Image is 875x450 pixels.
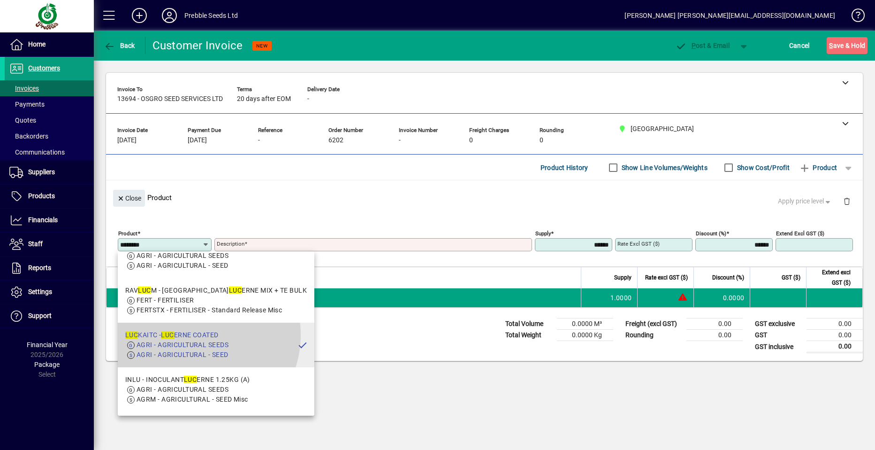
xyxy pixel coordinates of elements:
[624,8,835,23] div: [PERSON_NAME] [PERSON_NAME][EMAIL_ADDRESS][DOMAIN_NAME]
[5,209,94,232] a: Financials
[113,190,145,207] button: Close
[782,272,800,283] span: GST ($)
[258,137,260,144] span: -
[5,233,94,256] a: Staff
[175,272,204,283] span: Description
[5,128,94,144] a: Backorders
[28,312,52,319] span: Support
[5,304,94,328] a: Support
[836,197,858,205] app-page-header-button: Delete
[5,33,94,56] a: Home
[692,42,696,49] span: P
[118,230,137,237] mat-label: Product
[9,85,39,92] span: Invoices
[28,240,43,248] span: Staff
[774,193,836,210] button: Apply price level
[101,37,137,54] button: Back
[117,191,141,206] span: Close
[124,7,154,24] button: Add
[735,163,790,172] label: Show Cost/Profit
[5,185,94,208] a: Products
[9,132,48,140] span: Backorders
[154,7,184,24] button: Profile
[696,230,726,237] mat-label: Discount (%)
[750,330,807,341] td: GST
[557,318,613,330] td: 0.0000 M³
[614,272,632,283] span: Supply
[535,230,551,237] mat-label: Supply
[827,37,867,54] button: Save & Hold
[670,37,734,54] button: Post & Email
[812,267,851,288] span: Extend excl GST ($)
[686,330,743,341] td: 0.00
[776,230,824,237] mat-label: Extend excl GST ($)
[557,330,613,341] td: 0.0000 Kg
[617,241,660,247] mat-label: Rate excl GST ($)
[712,272,744,283] span: Discount (%)
[28,40,46,48] span: Home
[537,159,592,176] button: Product History
[9,148,65,156] span: Communications
[28,168,55,176] span: Suppliers
[501,330,557,341] td: Total Weight
[256,43,268,49] span: NEW
[307,95,309,103] span: -
[94,37,145,54] app-page-header-button: Back
[501,318,557,330] td: Total Volume
[9,101,45,108] span: Payments
[621,318,686,330] td: Freight (excl GST)
[5,256,94,280] a: Reports
[152,38,243,53] div: Customer Invoice
[328,137,343,144] span: 6202
[778,196,832,206] span: Apply price level
[117,137,137,144] span: [DATE]
[789,38,810,53] span: Cancel
[540,160,588,175] span: Product History
[836,190,858,212] button: Delete
[28,264,51,272] span: Reports
[106,180,863,215] div: Product
[469,137,473,144] span: 0
[693,288,750,307] td: 0.0000
[540,137,543,144] span: 0
[184,8,238,23] div: Prebble Seeds Ltd
[750,318,807,330] td: GST exclusive
[34,361,60,368] span: Package
[28,288,52,295] span: Settings
[27,341,68,349] span: Financial Year
[5,96,94,112] a: Payments
[117,95,223,103] span: 13694 - OSGRO SEED SERVICES LTD
[237,95,291,103] span: 20 days after EOM
[807,330,863,341] td: 0.00
[5,112,94,128] a: Quotes
[104,42,135,49] span: Back
[188,137,207,144] span: [DATE]
[750,341,807,353] td: GST inclusive
[28,192,55,200] span: Products
[620,163,708,172] label: Show Line Volumes/Weights
[787,37,812,54] button: Cancel
[610,293,632,303] span: 1.0000
[845,2,863,32] a: Knowledge Base
[399,137,401,144] span: -
[153,293,164,303] span: CHRISTCHURCH
[5,161,94,184] a: Suppliers
[5,144,94,160] a: Communications
[686,318,743,330] td: 0.00
[807,318,863,330] td: 0.00
[5,80,94,96] a: Invoices
[28,216,58,224] span: Financials
[217,241,244,247] mat-label: Description
[142,272,153,283] span: Item
[829,38,865,53] span: ave & Hold
[829,42,833,49] span: S
[5,280,94,304] a: Settings
[621,330,686,341] td: Rounding
[807,341,863,353] td: 0.00
[9,116,36,124] span: Quotes
[111,194,147,202] app-page-header-button: Close
[645,272,688,283] span: Rate excl GST ($)
[28,64,60,72] span: Customers
[675,42,730,49] span: ost & Email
